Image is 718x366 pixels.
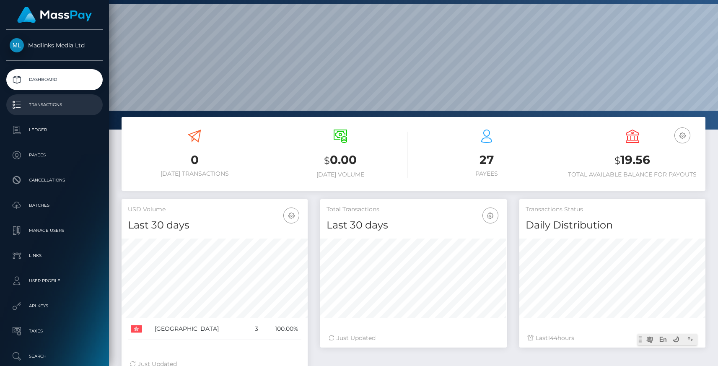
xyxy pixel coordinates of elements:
h3: 19.56 [566,152,699,169]
p: Cancellations [10,174,99,187]
p: API Keys [10,300,99,312]
h3: 27 [420,152,553,168]
p: Ledger [10,124,99,136]
span: 144 [548,334,557,342]
a: Manage Users [6,220,103,241]
img: MassPay Logo [17,7,92,23]
td: 100.00% [261,318,302,340]
p: Manage Users [10,224,99,237]
a: Links [6,245,103,266]
a: Cancellations [6,170,103,191]
p: User Profile [10,275,99,287]
h3: 0 [128,152,261,168]
h5: Total Transactions [327,205,500,214]
h4: Last 30 days [128,218,301,233]
p: Dashboard [10,73,99,86]
a: API Keys [6,296,103,317]
a: Payees [6,145,103,166]
a: Batches [6,195,103,216]
a: Dashboard [6,69,103,90]
img: Madlinks Media Ltd [10,38,24,52]
h5: USD Volume [128,205,301,214]
h6: [DATE] Volume [274,171,407,178]
h6: [DATE] Transactions [128,170,261,177]
img: HK.png [131,323,142,335]
a: Transactions [6,94,103,115]
h4: Daily Distribution [526,218,699,233]
small: $ [324,155,330,166]
p: Search [10,350,99,363]
div: Just Updated [329,334,498,343]
p: Transactions [10,99,99,111]
td: 3 [248,318,261,340]
h6: Payees [420,170,553,177]
a: User Profile [6,270,103,291]
a: Ledger [6,119,103,140]
span: Madlinks Media Ltd [6,42,103,49]
p: Payees [10,149,99,161]
h6: Total Available Balance for Payouts [566,171,699,178]
p: Links [10,249,99,262]
td: [GEOGRAPHIC_DATA] [152,318,249,340]
p: Taxes [10,325,99,337]
div: Last hours [528,334,697,343]
p: Batches [10,199,99,212]
h5: Transactions Status [526,205,699,214]
h4: Last 30 days [327,218,500,233]
a: Taxes [6,321,103,342]
small: $ [614,155,620,166]
h3: 0.00 [274,152,407,169]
